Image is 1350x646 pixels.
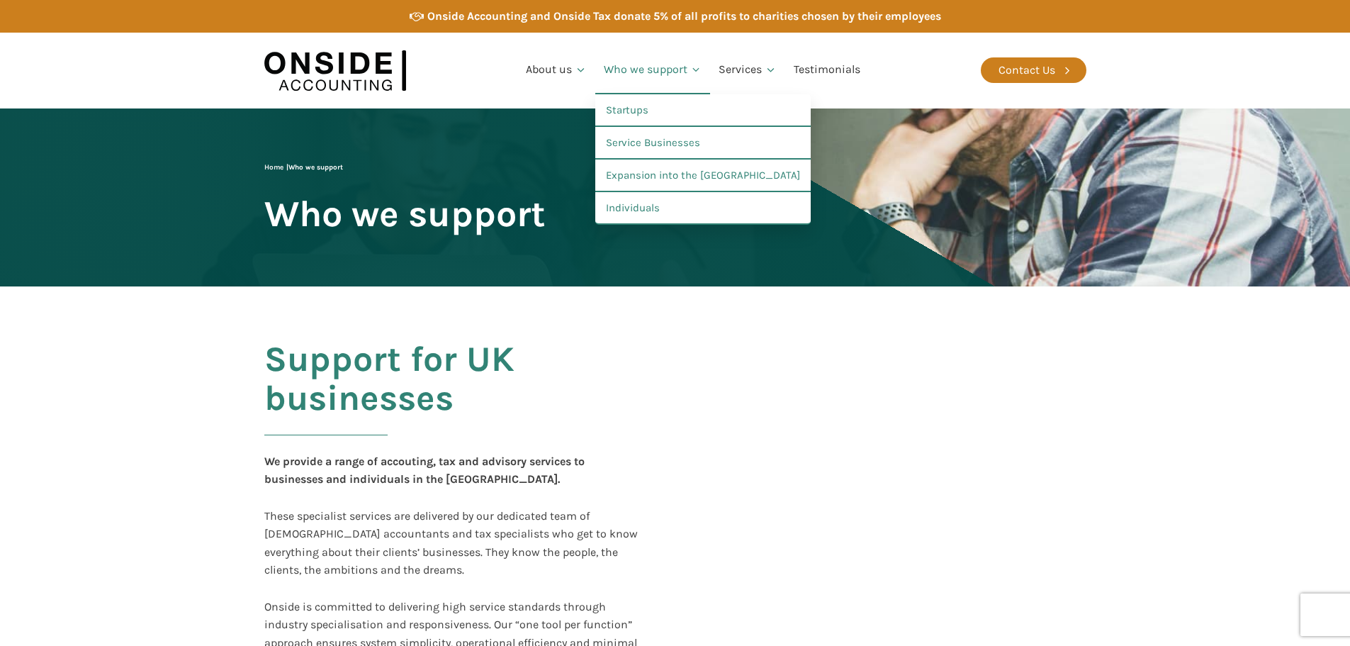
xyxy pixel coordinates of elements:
img: Onside Accounting [264,43,406,98]
a: Home [264,163,283,172]
span: We provide a range of accouting, tax and advisory services to businesses and individuals in the [... [264,455,587,486]
span: Who we support [288,163,343,172]
a: Services [710,46,785,94]
a: Service Businesses [595,127,811,160]
a: Who we support [595,46,711,94]
a: About us [517,46,595,94]
span: Who we support [264,194,546,233]
div: Contact Us [999,61,1055,79]
a: Contact Us [981,57,1086,83]
h2: Support for UK businesses [264,340,644,452]
a: Testimonials [785,46,869,94]
span: | [264,163,343,172]
a: Individuals [595,192,811,225]
span: These specialist services are delivered by our dedicated team of [DEMOGRAPHIC_DATA] accountants a... [264,509,641,577]
div: Onside Accounting and Onside Tax donate 5% of all profits to charities chosen by their employees [427,7,941,26]
a: Expansion into the [GEOGRAPHIC_DATA] [595,160,811,192]
a: Startups [595,94,811,127]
